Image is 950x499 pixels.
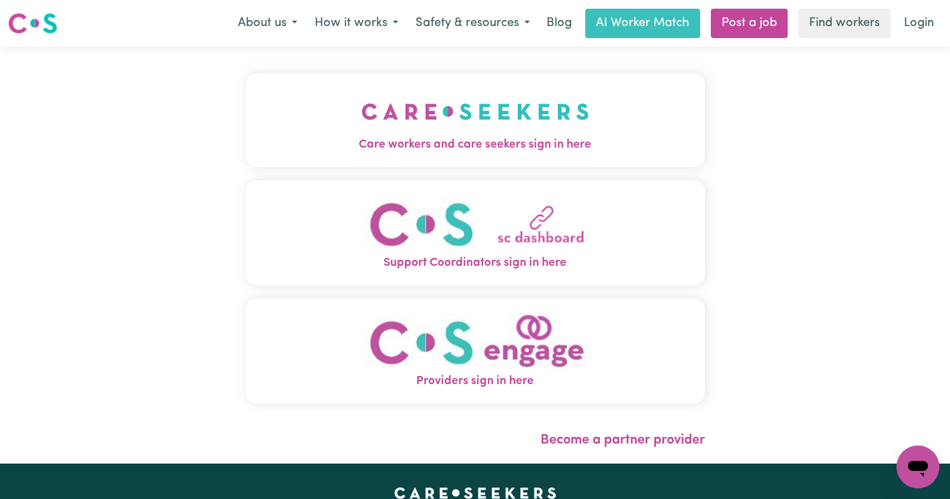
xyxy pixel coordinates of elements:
a: Find workers [798,9,891,38]
span: Care workers and care seekers sign in here [246,136,705,154]
img: Careseekers logo [8,11,57,35]
button: Safety & resources [407,9,538,37]
a: Careseekers home page [394,488,557,498]
span: Support Coordinators sign in here [246,255,705,272]
button: Support Coordinators sign in here [246,180,705,285]
a: AI Worker Match [585,9,700,38]
a: Careseekers logo [8,8,57,39]
button: Care workers and care seekers sign in here [246,73,705,167]
span: Providers sign in here [246,373,705,390]
a: Become a partner provider [540,434,705,447]
button: About us [229,9,306,37]
button: Providers sign in here [246,299,705,403]
button: How it works [306,9,407,37]
iframe: Button to launch messaging window [897,446,939,488]
a: Post a job [711,9,788,38]
a: Blog [538,9,580,38]
a: Login [896,9,942,38]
